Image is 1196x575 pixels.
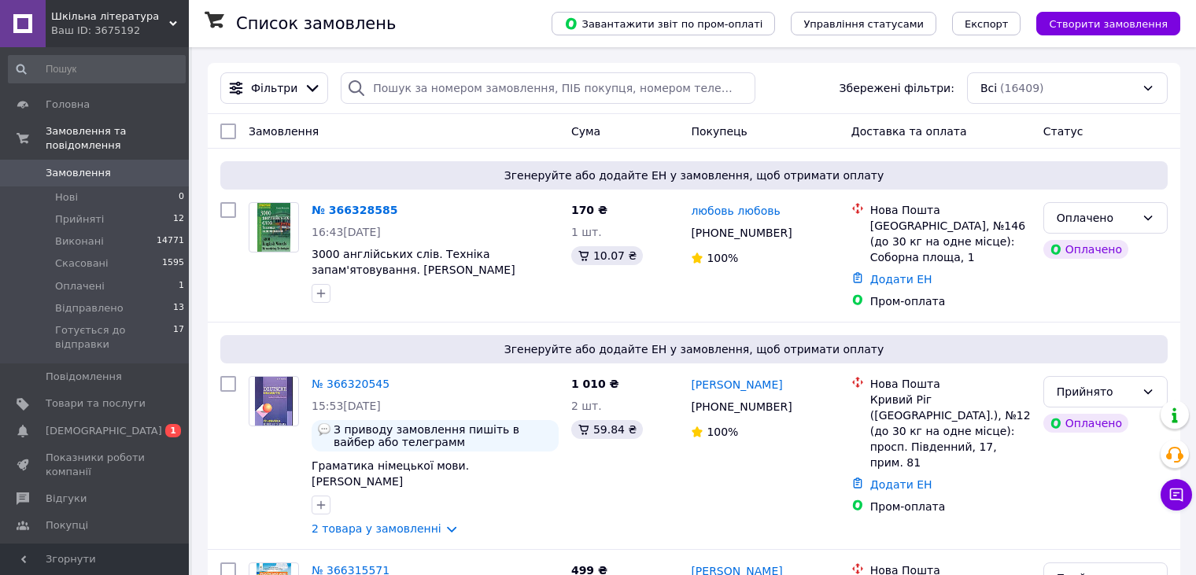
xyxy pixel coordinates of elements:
div: Пром-оплата [870,293,1031,309]
div: Прийнято [1057,383,1135,400]
img: :speech_balloon: [318,423,330,436]
span: [PHONE_NUMBER] [691,227,792,239]
a: 2 товара у замовленні [312,522,441,535]
span: 0 [179,190,184,205]
span: 100% [707,252,738,264]
span: Згенеруйте або додайте ЕН у замовлення, щоб отримати оплату [227,168,1161,183]
span: 16:43[DATE] [312,226,381,238]
span: Замовлення та повідомлення [46,124,189,153]
span: 170 ₴ [571,204,607,216]
a: № 366320545 [312,378,389,390]
span: Експорт [965,18,1009,30]
div: Оплачено [1043,240,1128,259]
span: Cума [571,125,600,138]
span: Виконані [55,234,104,249]
div: [GEOGRAPHIC_DATA], №146 (до 30 кг на одне місце): Соборна площа, 1 [870,218,1031,265]
a: Фото товару [249,202,299,252]
span: (16409) [1000,82,1043,94]
a: Граматика німецької мови. [PERSON_NAME] [312,459,469,488]
span: 1 шт. [571,226,602,238]
button: Створити замовлення [1036,12,1180,35]
input: Пошук [8,55,186,83]
span: 100% [707,426,738,438]
div: Оплачено [1057,209,1135,227]
span: Відправлено [55,301,124,315]
span: 15:53[DATE] [312,400,381,412]
a: 3000 англійських слів. Техніка запам'ятовування. [PERSON_NAME] [312,248,515,276]
span: Фільтри [251,80,297,96]
a: Додати ЕН [870,478,932,491]
span: Замовлення [46,166,111,180]
span: Завантажити звіт по пром-оплаті [564,17,762,31]
span: Скасовані [55,256,109,271]
h1: Список замовлень [236,14,396,33]
div: Оплачено [1043,414,1128,433]
span: Статус [1043,125,1083,138]
span: Товари та послуги [46,396,146,411]
div: 10.07 ₴ [571,246,643,265]
span: 1 [165,424,181,437]
span: Повідомлення [46,370,122,384]
span: Готується до відправки [55,323,173,352]
div: Кривий Ріг ([GEOGRAPHIC_DATA].), №12 (до 30 кг на одне місце): просп. Південний, 17, прим. 81 [870,392,1031,470]
div: 59.84 ₴ [571,420,643,439]
div: Нова Пошта [870,376,1031,392]
a: Фото товару [249,376,299,426]
span: 13 [173,301,184,315]
div: Нова Пошта [870,202,1031,218]
input: Пошук за номером замовлення, ПІБ покупця, номером телефону, Email, номером накладної [341,72,755,104]
span: 2 шт. [571,400,602,412]
span: 12 [173,212,184,227]
span: 1595 [162,256,184,271]
a: [PERSON_NAME] [691,377,782,393]
span: 14771 [157,234,184,249]
button: Експорт [952,12,1021,35]
span: Збережені фільтри: [840,80,954,96]
img: Фото товару [255,377,293,426]
span: 1 [179,279,184,293]
a: любовь любовь [691,203,780,219]
span: Покупці [46,518,88,533]
span: Показники роботи компанії [46,451,146,479]
span: Замовлення [249,125,319,138]
span: Всі [980,80,997,96]
span: Створити замовлення [1049,18,1168,30]
span: Прийняті [55,212,104,227]
span: Нові [55,190,78,205]
a: № 366328585 [312,204,397,216]
span: Управління статусами [803,18,924,30]
span: Згенеруйте або додайте ЕН у замовлення, щоб отримати оплату [227,341,1161,357]
span: Відгуки [46,492,87,506]
span: Покупець [691,125,747,138]
span: 1 010 ₴ [571,378,619,390]
img: Фото товару [257,203,290,252]
button: Управління статусами [791,12,936,35]
a: Створити замовлення [1021,17,1180,29]
a: Додати ЕН [870,273,932,286]
span: Головна [46,98,90,112]
div: Ваш ID: 3675192 [51,24,189,38]
span: Шкільна література [51,9,169,24]
span: Доставка та оплата [851,125,967,138]
span: [PHONE_NUMBER] [691,400,792,413]
span: 17 [173,323,184,352]
button: Завантажити звіт по пром-оплаті [552,12,775,35]
div: Пром-оплата [870,499,1031,514]
span: З приводу замовлення пишіть в вайбер або телеграмм [334,423,552,448]
button: Чат з покупцем [1161,479,1192,510]
span: Оплачені [55,279,105,293]
span: [DEMOGRAPHIC_DATA] [46,424,162,438]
